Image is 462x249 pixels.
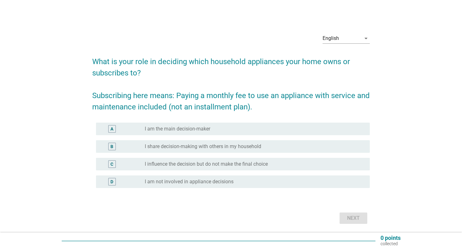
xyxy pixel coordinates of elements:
[145,161,268,167] label: I influence the decision but do not make the final choice
[92,50,370,113] h2: What is your role in deciding which household appliances your home owns or subscribes to? Subscri...
[145,179,234,185] label: I am not involved in appliance decisions
[145,126,210,132] label: I am the main decision-maker
[110,161,113,168] div: C
[362,35,370,42] i: arrow_drop_down
[110,126,113,132] div: A
[380,241,401,246] p: collected
[110,179,113,185] div: D
[323,36,339,41] div: English
[110,143,113,150] div: B
[380,235,401,241] p: 0 points
[145,143,261,150] label: I share decision-making with others in my household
